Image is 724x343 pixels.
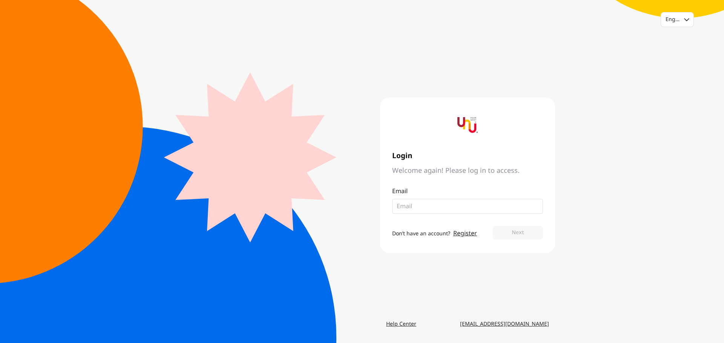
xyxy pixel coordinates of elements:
[454,317,555,331] a: [EMAIL_ADDRESS][DOMAIN_NAME]
[453,229,477,238] a: Register
[392,152,543,160] span: Login
[666,16,680,23] div: English
[493,226,543,239] button: Next
[392,230,450,238] span: Don’t have an account?
[397,202,532,211] input: Email
[392,166,543,175] span: Welcome again! Please log in to access.
[380,317,422,331] a: Help Center
[457,115,478,135] img: yournextu-logo-vertical-compact-v2.png
[392,187,543,196] p: Email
